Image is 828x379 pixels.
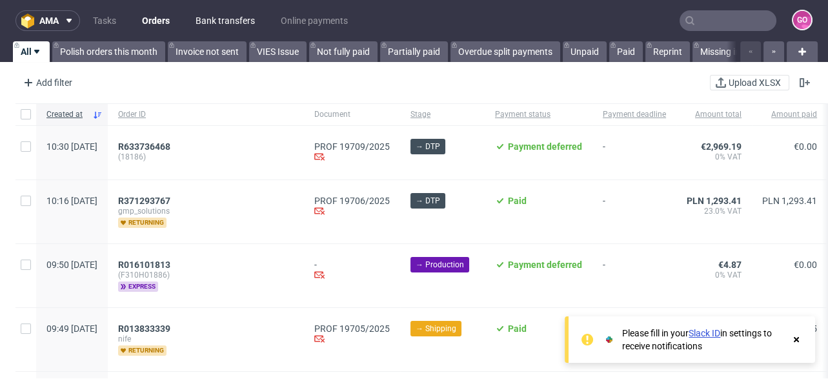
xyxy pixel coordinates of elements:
[118,196,173,206] a: R371293767
[46,196,97,206] span: 10:16 [DATE]
[687,206,742,216] span: 23.0% VAT
[188,10,263,31] a: Bank transfers
[687,196,742,206] span: PLN 1,293.41
[314,141,390,152] a: PROF 19709/2025
[416,141,440,152] span: → DTP
[118,109,294,120] span: Order ID
[118,206,294,216] span: gmp_solutions
[118,152,294,162] span: (18186)
[687,270,742,280] span: 0% VAT
[609,41,643,62] a: Paid
[134,10,177,31] a: Orders
[314,196,390,206] a: PROF 19706/2025
[416,195,440,207] span: → DTP
[645,41,690,62] a: Reprint
[603,196,666,228] span: -
[508,323,527,334] span: Paid
[603,141,666,164] span: -
[495,109,582,120] span: Payment status
[508,196,527,206] span: Paid
[118,218,167,228] span: returning
[687,152,742,162] span: 0% VAT
[508,260,582,270] span: Payment deferred
[563,41,607,62] a: Unpaid
[314,323,390,334] a: PROF 19705/2025
[118,345,167,356] span: returning
[603,109,666,120] span: Payment deadline
[309,41,378,62] a: Not fully paid
[416,259,464,271] span: → Production
[273,10,356,31] a: Online payments
[21,14,39,28] img: logo
[15,10,80,31] button: ama
[118,196,170,206] span: R371293767
[168,41,247,62] a: Invoice not sent
[118,270,294,280] span: (F310H01886)
[692,41,769,62] a: Missing invoice
[718,260,742,270] span: €4.87
[85,10,124,31] a: Tasks
[118,141,173,152] a: R633736468
[249,41,307,62] a: VIES Issue
[118,260,173,270] a: R016101813
[39,16,59,25] span: ama
[603,260,666,292] span: -
[46,260,97,270] span: 09:50 [DATE]
[314,109,390,120] span: Document
[508,141,582,152] span: Payment deferred
[118,334,294,344] span: nife
[701,141,742,152] span: €2,969.19
[450,41,560,62] a: Overdue split payments
[416,323,456,334] span: → Shipping
[46,109,87,120] span: Created at
[794,141,817,152] span: €0.00
[46,141,97,152] span: 10:30 [DATE]
[793,11,811,29] figcaption: GO
[118,141,170,152] span: R633736468
[46,323,97,334] span: 09:49 [DATE]
[710,75,789,90] button: Upload XLSX
[13,41,50,62] a: All
[52,41,165,62] a: Polish orders this month
[410,109,474,120] span: Stage
[118,323,173,334] a: R013833339
[687,109,742,120] span: Amount total
[762,109,817,120] span: Amount paid
[118,260,170,270] span: R016101813
[380,41,448,62] a: Partially paid
[118,282,158,292] span: express
[118,323,170,334] span: R013833339
[622,327,784,353] div: Please fill in your in settings to receive notifications
[18,72,75,93] div: Add filter
[794,260,817,270] span: €0.00
[762,196,817,206] span: PLN 1,293.41
[689,328,720,338] a: Slack ID
[603,333,616,346] img: Slack
[314,260,390,282] div: -
[726,78,783,87] span: Upload XLSX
